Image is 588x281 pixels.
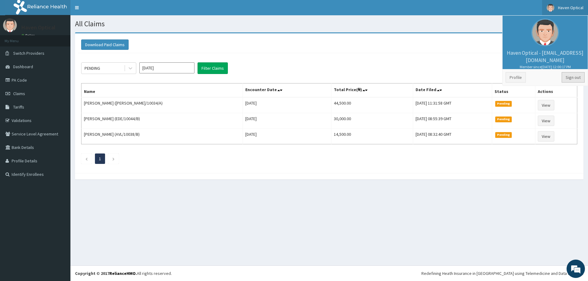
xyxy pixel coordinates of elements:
td: [DATE] 08:55:39 GMT [413,113,492,129]
td: [PERSON_NAME] (EDE/10044/B) [81,113,243,129]
th: Date Filed [413,83,492,98]
th: Actions [535,83,577,98]
th: Name [81,83,243,98]
td: [DATE] [243,113,331,129]
small: Member since [DATE] 12:00:17 PM [506,64,585,69]
img: User Image [531,19,559,46]
a: View [538,100,554,110]
td: 14,500.00 [331,129,413,144]
span: Switch Providers [13,50,44,56]
td: [PERSON_NAME] (AVL/10038/B) [81,129,243,144]
div: Minimize live chat window [100,3,115,18]
a: Profile [506,72,526,83]
a: Page 1 is your current page [99,156,101,161]
img: User Image [547,4,554,12]
td: [DATE] [243,97,331,113]
img: User Image [3,18,17,32]
th: Status [492,83,535,98]
p: Haven Optical - [EMAIL_ADDRESS][DOMAIN_NAME] [506,49,585,69]
div: PENDING [85,65,100,71]
th: Encounter Date [243,83,331,98]
td: 44,500.00 [331,97,413,113]
span: Pending [495,116,512,122]
div: Redefining Heath Insurance in [GEOGRAPHIC_DATA] using Telemedicine and Data Science! [421,270,583,276]
img: d_794563401_company_1708531726252_794563401 [11,31,25,46]
span: Pending [495,101,512,106]
td: 30,000.00 [331,113,413,129]
span: Claims [13,91,25,96]
input: Select Month and Year [139,62,194,73]
span: Dashboard [13,64,33,69]
a: View [538,116,554,126]
a: RelianceHMO [109,271,136,276]
button: Filter Claims [198,62,228,74]
span: We're online! [36,77,85,139]
td: [DATE] 08:32:40 GMT [413,129,492,144]
button: Download Paid Claims [81,39,129,50]
div: Chat with us now [32,34,103,42]
a: View [538,131,554,142]
td: [PERSON_NAME] ([PERSON_NAME]/10034/A) [81,97,243,113]
th: Total Price(₦) [331,83,413,98]
a: Previous page [85,156,88,161]
span: Haven Optical [558,5,583,10]
p: Haven Optical [21,25,55,30]
h1: All Claims [75,20,583,28]
a: Next page [112,156,115,161]
strong: Copyright © 2017 . [75,271,137,276]
span: Tariffs [13,104,24,110]
td: [DATE] [243,129,331,144]
span: Pending [495,132,512,138]
a: Online [21,33,36,38]
footer: All rights reserved. [70,265,588,281]
a: Sign out [562,72,585,83]
textarea: Type your message and hit 'Enter' [3,167,117,188]
td: [DATE] 11:31:58 GMT [413,97,492,113]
